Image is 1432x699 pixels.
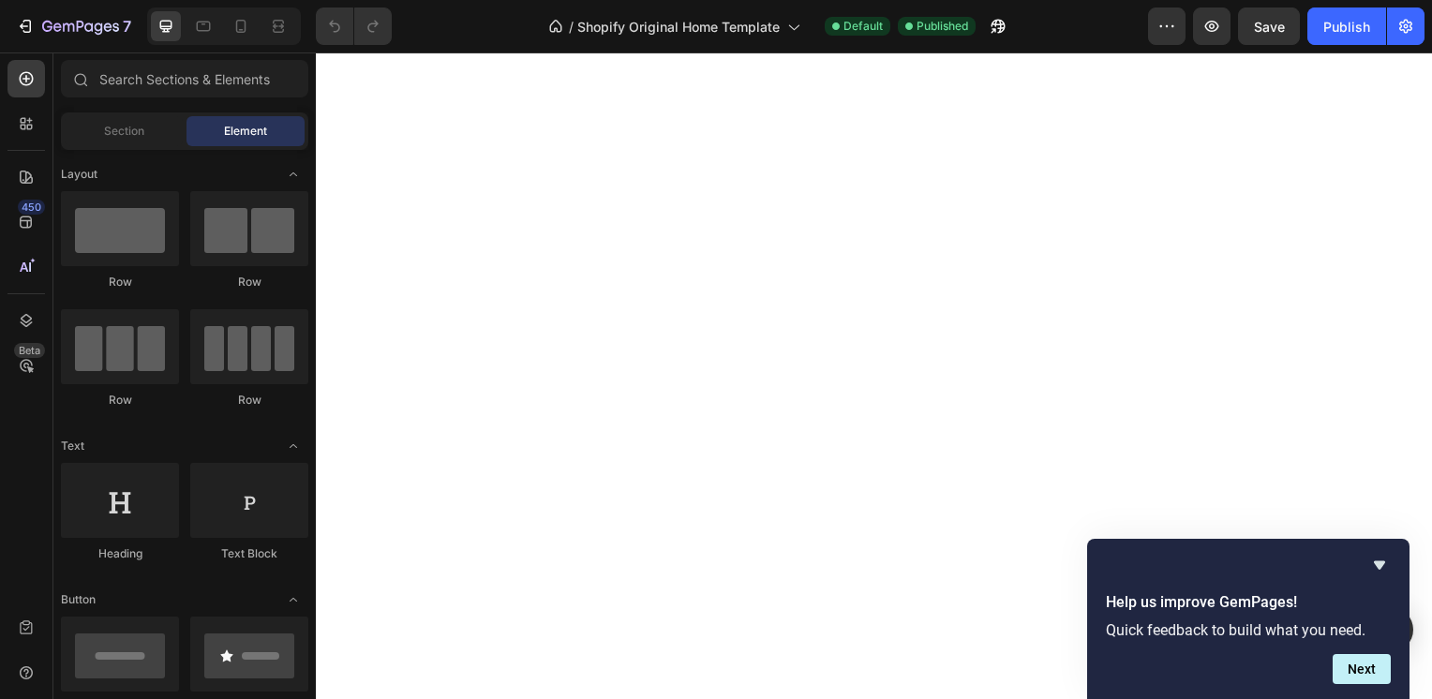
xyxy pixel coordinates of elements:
span: Shopify Original Home Template [577,17,780,37]
span: Published [917,18,968,35]
h2: Help us improve GemPages! [1106,591,1391,614]
div: Row [190,274,308,290]
input: Search Sections & Elements [61,60,308,97]
div: Row [190,392,308,409]
button: Hide survey [1368,554,1391,576]
div: Heading [61,545,179,562]
iframe: Design area [316,52,1432,699]
span: Section [104,123,144,140]
span: Default [843,18,883,35]
span: Button [61,591,96,608]
span: Text [61,438,84,454]
div: Help us improve GemPages! [1106,554,1391,684]
span: Save [1254,19,1285,35]
span: / [569,17,574,37]
div: Publish [1323,17,1370,37]
span: Toggle open [278,431,308,461]
button: Next question [1333,654,1391,684]
span: Toggle open [278,585,308,615]
span: Toggle open [278,159,308,189]
span: Layout [61,166,97,183]
button: 7 [7,7,140,45]
div: Text Block [190,545,308,562]
div: Undo/Redo [316,7,392,45]
button: Save [1238,7,1300,45]
div: Row [61,274,179,290]
div: Beta [14,343,45,358]
p: Quick feedback to build what you need. [1106,621,1391,639]
div: 450 [18,200,45,215]
button: Publish [1307,7,1386,45]
div: Row [61,392,179,409]
p: 7 [123,15,131,37]
span: Element [224,123,267,140]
